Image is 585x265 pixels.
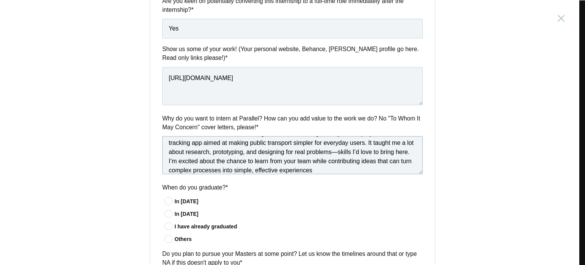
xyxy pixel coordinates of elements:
[162,114,423,132] label: Why do you want to intern at Parallel? How can you add value to the work we do? No "To Whom It Ma...
[174,223,423,231] div: I have already graduated
[174,198,423,206] div: In [DATE]
[162,45,423,63] label: Show us some of your work! (Your personal website, Behance, [PERSON_NAME] profile go here. Read o...
[174,235,423,243] div: Others
[174,210,423,218] div: In [DATE]
[162,183,423,192] label: When do you graduate?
